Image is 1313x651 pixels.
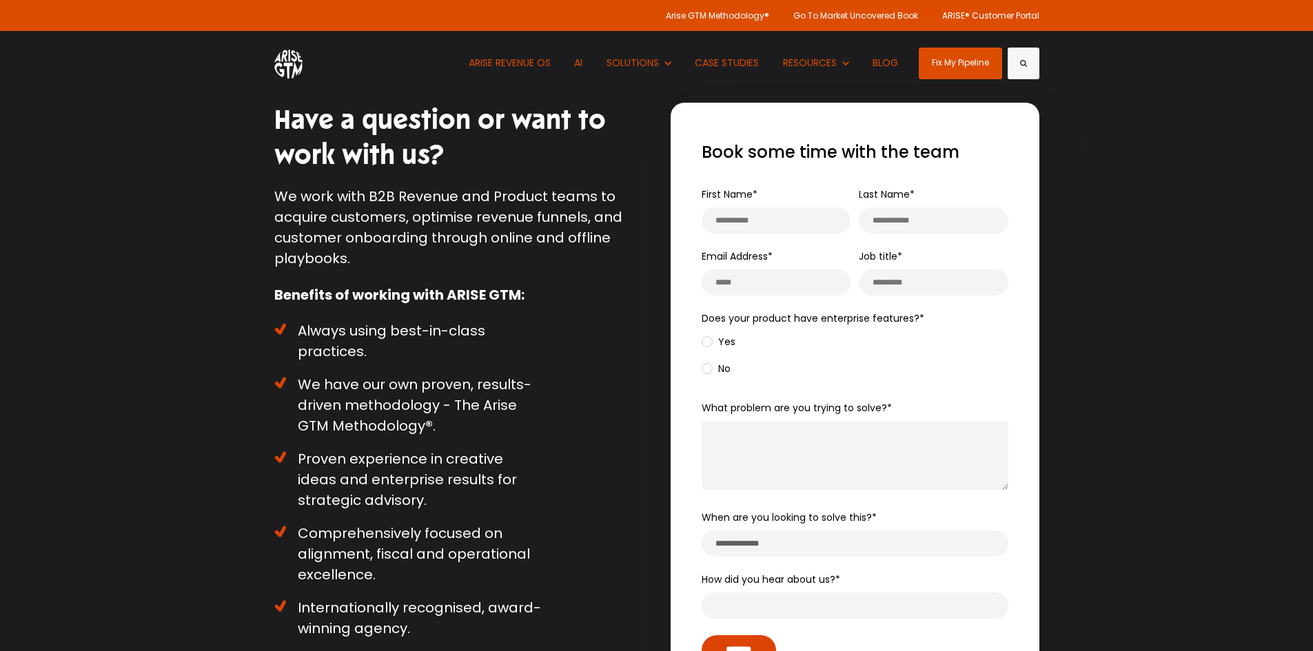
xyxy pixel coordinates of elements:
strong: ® [425,416,433,435]
h3: Book some time with the team [702,141,1008,163]
span: Email Address [702,249,768,263]
p: We work with B2B Revenue and Product teams to acquire customers, optimise revenue funnels, and cu... [274,186,647,269]
span: No [702,362,731,375]
a: Fix My Pipeline [919,48,1002,79]
span: RESOURCES [783,56,837,70]
li: Proven experience in creative ideas and enterprise results for strategic advisory. [274,448,543,510]
span: Job title [859,249,897,263]
li: We have our own proven, results-driven methodology - The Arise GTM Methodology . [274,374,543,436]
span: SOLUTIONS [607,56,659,70]
span: When are you looking to solve this? [702,510,872,524]
a: CASE STUDIES [685,31,770,95]
button: Search [1008,48,1039,79]
a: BLOG [863,31,909,95]
span: Last Name [859,187,910,201]
button: Show submenu for RESOURCES RESOURCES [773,31,859,95]
li: Comprehensively focused on alignment, fiscal and operational excellence. [274,523,543,585]
span: What problem are you trying to solve? [702,401,887,415]
li: Always using best-in-class practices. [274,320,543,362]
h2: Have a question or want to work with us? [274,103,647,174]
span: Yes [702,335,735,349]
li: Internationally recognised, award-winning agency. [274,597,543,639]
button: Show submenu for SOLUTIONS SOLUTIONS [596,31,681,95]
a: AI [564,31,593,95]
span: How did you hear about us? [702,572,835,586]
span: Does your product have enterprise features? [702,311,919,325]
a: ARISE REVENUE OS [458,31,561,95]
span: First Name [702,187,753,201]
img: ARISE GTM logo (1) white [274,48,303,79]
nav: Desktop navigation [458,31,908,95]
strong: Benefits of working with ARISE GTM: [274,285,525,304]
span: Show submenu for RESOURCES [783,56,784,56]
